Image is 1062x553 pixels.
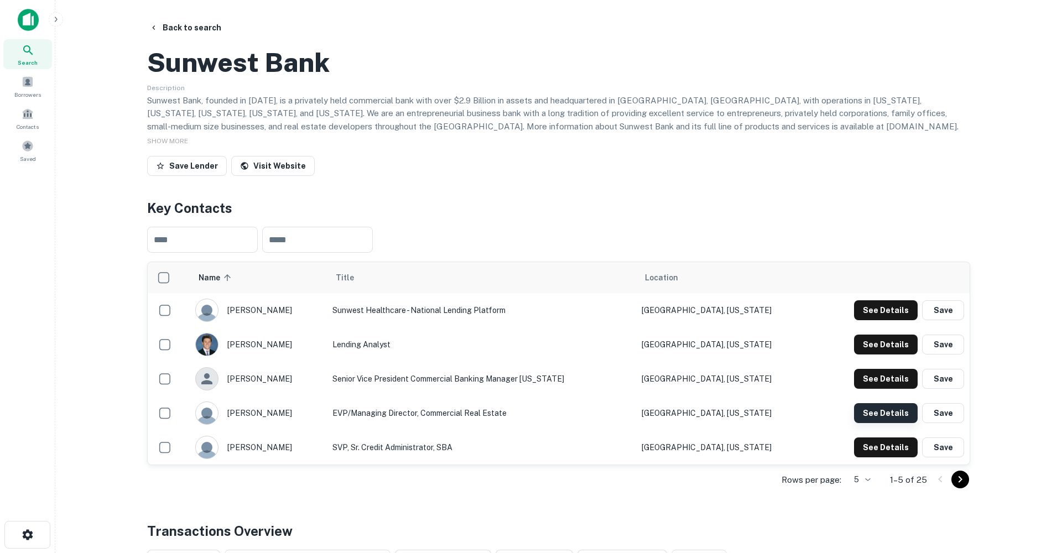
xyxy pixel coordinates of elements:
[196,402,218,424] img: 9c8pery4andzj6ohjkjp54ma2
[636,362,815,396] td: [GEOGRAPHIC_DATA], [US_STATE]
[14,90,41,99] span: Borrowers
[327,430,636,465] td: SVP, Sr. Credit Administrator, SBA
[196,436,218,458] img: 9c8pery4andzj6ohjkjp54ma2
[231,156,315,176] a: Visit Website
[145,18,226,38] button: Back to search
[922,437,964,457] button: Save
[190,262,327,293] th: Name
[890,473,927,487] p: 1–5 of 25
[645,271,678,284] span: Location
[3,71,52,101] a: Borrowers
[636,396,815,430] td: [GEOGRAPHIC_DATA], [US_STATE]
[147,137,188,145] span: SHOW MORE
[17,122,39,131] span: Contacts
[854,437,918,457] button: See Details
[636,430,815,465] td: [GEOGRAPHIC_DATA], [US_STATE]
[846,472,872,488] div: 5
[195,367,321,390] div: [PERSON_NAME]
[199,271,235,284] span: Name
[327,327,636,362] td: Lending Analyst
[147,84,185,92] span: Description
[18,9,39,31] img: capitalize-icon.png
[195,299,321,322] div: [PERSON_NAME]
[148,262,970,465] div: scrollable content
[854,369,918,389] button: See Details
[196,333,218,356] img: 1544629296745
[854,403,918,423] button: See Details
[3,135,52,165] a: Saved
[195,333,321,356] div: [PERSON_NAME]
[195,401,321,425] div: [PERSON_NAME]
[1007,465,1062,518] iframe: Chat Widget
[327,262,636,293] th: Title
[327,362,636,396] td: Senior Vice President Commercial Banking Manager [US_STATE]
[147,46,330,79] h2: Sunwest Bank
[636,293,815,327] td: [GEOGRAPHIC_DATA], [US_STATE]
[196,299,218,321] img: 9c8pery4andzj6ohjkjp54ma2
[636,327,815,362] td: [GEOGRAPHIC_DATA], [US_STATE]
[20,154,36,163] span: Saved
[147,521,293,541] h4: Transactions Overview
[854,335,918,354] button: See Details
[147,156,227,176] button: Save Lender
[327,293,636,327] td: Sunwest Healthcare - National Lending Platform
[195,436,321,459] div: [PERSON_NAME]
[3,39,52,69] a: Search
[922,369,964,389] button: Save
[336,271,368,284] span: Title
[636,262,815,293] th: Location
[327,396,636,430] td: EVP/Managing Director, Commercial Real Estate
[782,473,841,487] p: Rows per page:
[922,403,964,423] button: Save
[18,58,38,67] span: Search
[922,300,964,320] button: Save
[951,471,969,488] button: Go to next page
[854,300,918,320] button: See Details
[147,94,970,146] p: Sunwest Bank, founded in [DATE], is a privately held commercial bank with over $2.9 Billion in as...
[3,103,52,133] a: Contacts
[147,198,970,218] h4: Key Contacts
[922,335,964,354] button: Save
